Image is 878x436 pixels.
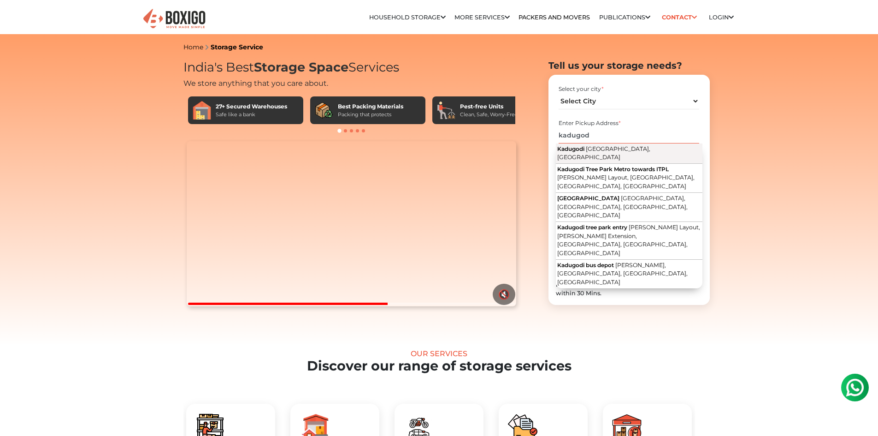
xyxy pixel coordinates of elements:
div: Our Services [35,349,843,358]
span: [GEOGRAPHIC_DATA], [GEOGRAPHIC_DATA], [GEOGRAPHIC_DATA], [GEOGRAPHIC_DATA] [557,195,688,219]
span: [GEOGRAPHIC_DATA] [557,195,619,202]
span: [PERSON_NAME] Layout, [PERSON_NAME] Extension, [GEOGRAPHIC_DATA], [GEOGRAPHIC_DATA], [GEOGRAPHIC_... [557,224,700,257]
span: Kadugodi Tree Park Metro towards ITPL [557,166,669,173]
span: Kadugodi bus depot [557,262,614,269]
span: Kadugodi [557,145,584,152]
div: Enter Pickup Address [559,119,699,127]
button: 🔇 [493,284,515,305]
img: Boxigo [142,8,206,30]
b: Note [556,281,571,288]
img: whatsapp-icon.svg [9,9,28,28]
img: Pest-free Units [437,101,455,119]
a: Storage Service [211,43,263,51]
img: 27+ Secured Warehouses [193,101,211,119]
button: Kadugodi bus depot [PERSON_NAME], [GEOGRAPHIC_DATA], [GEOGRAPHIC_DATA], [GEOGRAPHIC_DATA] [556,260,702,288]
h2: Discover our range of storage services [35,358,843,374]
div: Packing that protects [338,111,403,119]
div: 27+ Secured Warehouses [216,102,287,111]
img: Best Packing Materials [315,101,333,119]
button: Kadugodi [GEOGRAPHIC_DATA], [GEOGRAPHIC_DATA] [556,143,702,164]
span: [PERSON_NAME], [GEOGRAPHIC_DATA], [GEOGRAPHIC_DATA], [GEOGRAPHIC_DATA] [557,262,688,286]
span: Kadugodi tree park entry [557,224,627,231]
button: Kadugodi Tree Park Metro towards ITPL [PERSON_NAME] Layout, [GEOGRAPHIC_DATA], [GEOGRAPHIC_DATA],... [556,164,702,193]
div: Clean, Safe, Worry-Free [460,111,518,119]
video: Your browser does not support the video tag. [187,141,516,306]
div: Safe like a bank [216,111,287,119]
div: Select your city [559,85,699,93]
a: Household Storage [369,14,446,21]
div: Fill in the form and we will get back to you within 30 Mins. [556,280,702,298]
span: We store anything that you care about. [183,79,328,88]
div: Best Packing Materials [338,102,403,111]
a: Publications [599,14,650,21]
a: Packers and Movers [519,14,590,21]
span: [GEOGRAPHIC_DATA], [GEOGRAPHIC_DATA] [557,145,650,161]
span: Storage Space [254,60,348,75]
a: More services [454,14,510,21]
button: Kadugodi tree park entry [PERSON_NAME] Layout, [PERSON_NAME] Extension, [GEOGRAPHIC_DATA], [GEOGR... [556,222,702,260]
h1: India's Best Services [183,60,520,75]
a: Home [183,43,203,51]
a: Login [709,14,734,21]
h2: Tell us your storage needs? [548,60,710,71]
div: Pest-free Units [460,102,518,111]
a: Contact [659,10,700,24]
input: Select Building or Nearest Landmark [559,127,699,143]
span: [PERSON_NAME] Layout, [GEOGRAPHIC_DATA], [GEOGRAPHIC_DATA], [GEOGRAPHIC_DATA] [557,174,695,190]
button: [GEOGRAPHIC_DATA] [GEOGRAPHIC_DATA], [GEOGRAPHIC_DATA], [GEOGRAPHIC_DATA], [GEOGRAPHIC_DATA] [556,193,702,222]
